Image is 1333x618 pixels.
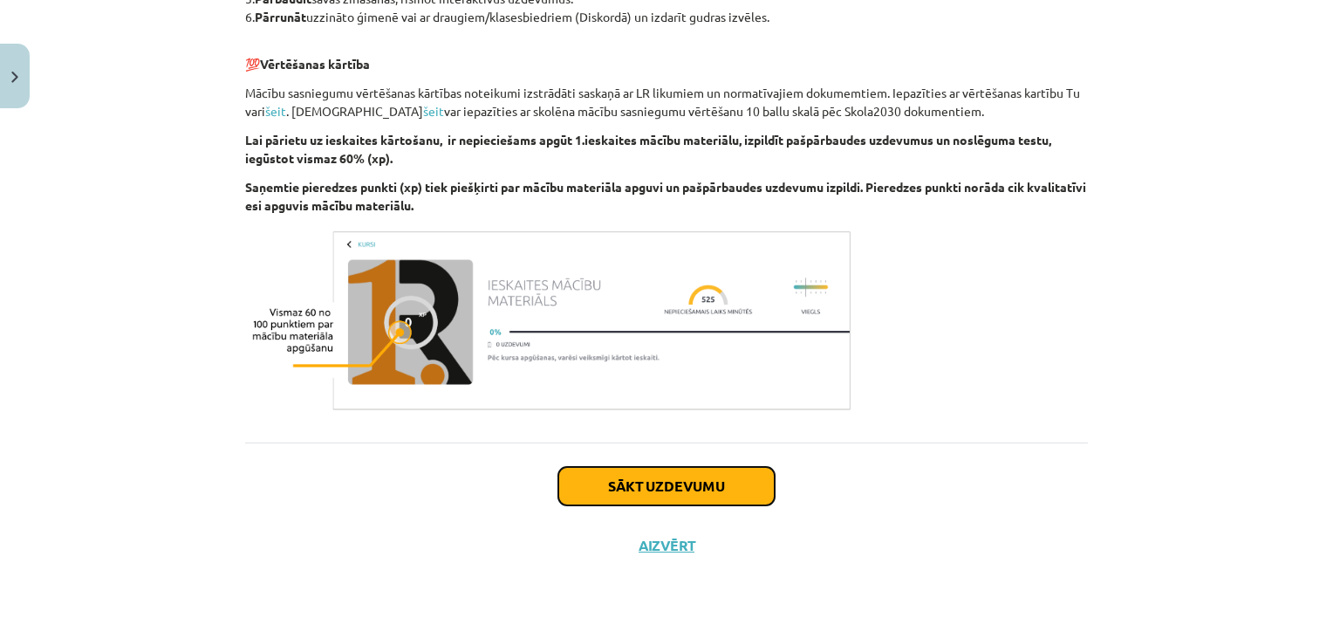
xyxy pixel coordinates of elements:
p: Mācību sasniegumu vērtēšanas kārtības noteikumi izstrādāti saskaņā ar LR likumiem un normatīvajie... [245,84,1088,120]
a: šeit [423,103,444,119]
b: Vērtēšanas kārtība [260,56,370,72]
button: Sākt uzdevumu [558,467,775,505]
img: icon-close-lesson-0947bae3869378f0d4975bcd49f059093ad1ed9edebbc8119c70593378902aed.svg [11,72,18,83]
b: Saņemtie pieredzes punkti (xp) tiek piešķirti par mācību materiāla apguvi un pašpārbaudes uzdevum... [245,179,1086,213]
p: 💯 [245,37,1088,73]
b: Pārrunāt [255,9,306,24]
a: šeit [265,103,286,119]
b: Lai pārietu uz ieskaites kārtošanu, ir nepieciešams apgūt 1.ieskaites mācību materiālu, izpildīt ... [245,132,1051,166]
button: Aizvērt [633,537,700,554]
